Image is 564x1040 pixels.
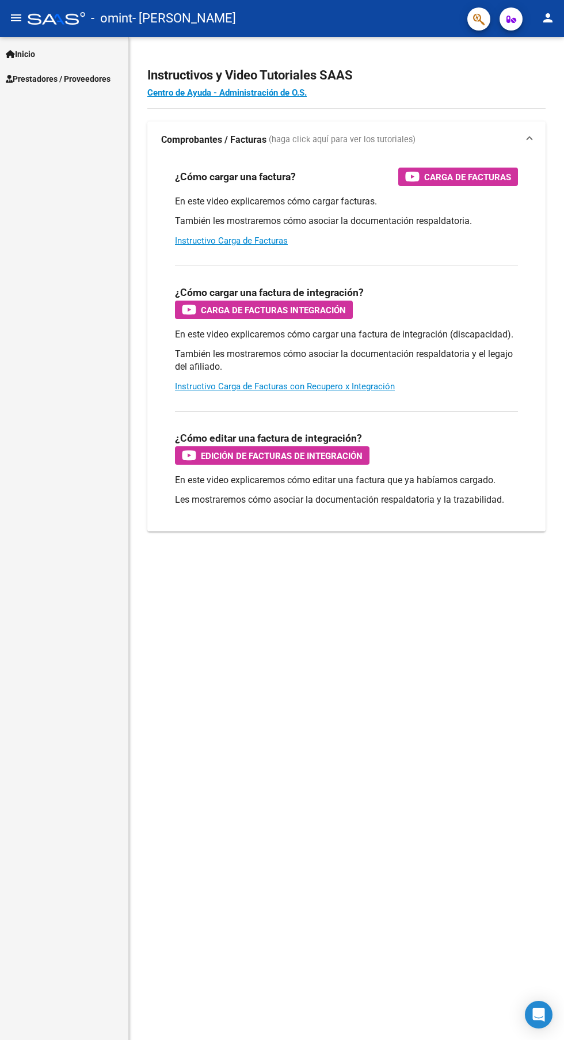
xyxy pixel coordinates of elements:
[147,88,307,98] a: Centro de Ayuda - Administración de O.S.
[201,303,346,317] span: Carga de Facturas Integración
[175,284,364,301] h3: ¿Cómo cargar una factura de integración?
[175,446,369,465] button: Edición de Facturas de integración
[147,64,546,86] h2: Instructivos y Video Tutoriales SAAS
[525,1001,552,1028] div: Open Intercom Messenger
[175,169,296,185] h3: ¿Cómo cargar una factura?
[175,301,353,319] button: Carga de Facturas Integración
[175,236,288,246] a: Instructivo Carga de Facturas
[147,158,546,532] div: Comprobantes / Facturas (haga click aquí para ver los tutoriales)
[175,381,395,392] a: Instructivo Carga de Facturas con Recupero x Integración
[175,348,518,373] p: También les mostraremos cómo asociar la documentación respaldatoria y el legajo del afiliado.
[132,6,236,31] span: - [PERSON_NAME]
[147,122,546,158] mat-expansion-panel-header: Comprobantes / Facturas (haga click aquí para ver los tutoriales)
[175,430,362,446] h3: ¿Cómo editar una factura de integración?
[175,215,518,227] p: También les mostraremos cómo asociar la documentación respaldatoria.
[6,48,35,60] span: Inicio
[541,11,555,25] mat-icon: person
[175,474,518,487] p: En este video explicaremos cómo editar una factura que ya habíamos cargado.
[201,449,363,463] span: Edición de Facturas de integración
[424,170,511,184] span: Carga de Facturas
[9,11,23,25] mat-icon: menu
[175,494,518,506] p: Les mostraremos cómo asociar la documentación respaldatoria y la trazabilidad.
[269,134,416,146] span: (haga click aquí para ver los tutoriales)
[161,134,266,146] strong: Comprobantes / Facturas
[91,6,132,31] span: - omint
[175,328,518,341] p: En este video explicaremos cómo cargar una factura de integración (discapacidad).
[6,73,110,85] span: Prestadores / Proveedores
[398,168,518,186] button: Carga de Facturas
[175,195,518,208] p: En este video explicaremos cómo cargar facturas.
